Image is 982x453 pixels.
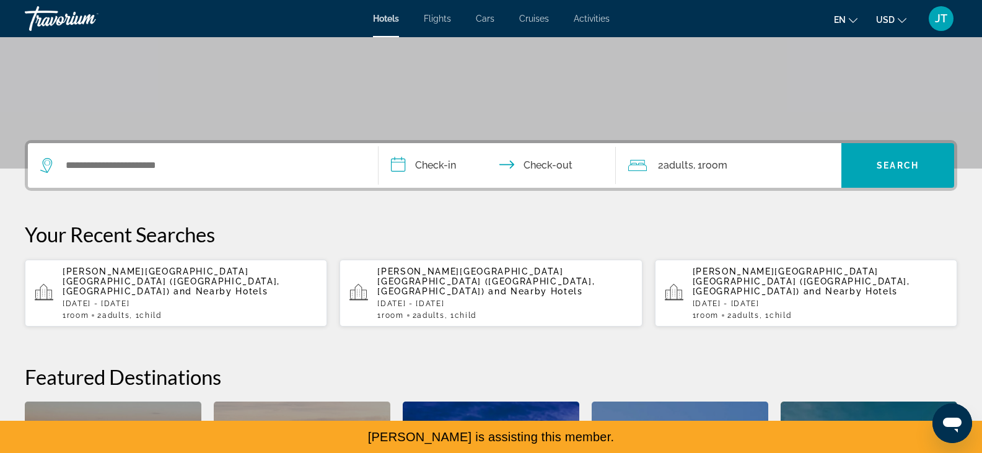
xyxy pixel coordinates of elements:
span: Child [139,311,161,320]
button: Change currency [876,11,906,29]
a: Flights [424,14,451,24]
span: Search [877,161,919,170]
button: [PERSON_NAME][GEOGRAPHIC_DATA] [GEOGRAPHIC_DATA] ([GEOGRAPHIC_DATA], [GEOGRAPHIC_DATA]) and Nearb... [25,259,327,327]
span: [PERSON_NAME][GEOGRAPHIC_DATA] [GEOGRAPHIC_DATA] ([GEOGRAPHIC_DATA], [GEOGRAPHIC_DATA]) [377,266,595,296]
button: Travelers: 2 adults, 0 children [616,143,841,188]
span: 1 [63,311,89,320]
span: Room [702,159,727,171]
p: Your Recent Searches [25,222,957,247]
span: , 1 [760,311,791,320]
span: and Nearby Hotels [804,286,898,296]
button: Search [841,143,954,188]
iframe: Button to launch messaging window [932,403,972,443]
a: Cars [476,14,494,24]
span: en [834,15,846,25]
button: Change language [834,11,857,29]
span: 2 [658,157,693,174]
a: Travorium [25,2,149,35]
span: Child [455,311,476,320]
span: 2 [727,311,760,320]
button: [PERSON_NAME][GEOGRAPHIC_DATA] [GEOGRAPHIC_DATA] ([GEOGRAPHIC_DATA], [GEOGRAPHIC_DATA]) and Nearb... [340,259,642,327]
button: User Menu [925,6,957,32]
p: [DATE] - [DATE] [63,299,317,308]
span: USD [876,15,895,25]
div: Search widget [28,143,954,188]
a: Hotels [373,14,399,24]
span: Room [382,311,404,320]
h2: Featured Destinations [25,364,957,389]
span: JT [935,12,947,25]
a: Cruises [519,14,549,24]
button: [PERSON_NAME][GEOGRAPHIC_DATA] [GEOGRAPHIC_DATA] ([GEOGRAPHIC_DATA], [GEOGRAPHIC_DATA]) and Nearb... [655,259,957,327]
a: Activities [574,14,610,24]
span: Adults [664,159,693,171]
span: , 1 [445,311,476,320]
span: [PERSON_NAME][GEOGRAPHIC_DATA] [GEOGRAPHIC_DATA] ([GEOGRAPHIC_DATA], [GEOGRAPHIC_DATA]) [693,266,910,296]
span: , 1 [129,311,161,320]
p: [DATE] - [DATE] [377,299,632,308]
span: Room [696,311,719,320]
span: Adults [102,311,129,320]
span: and Nearby Hotels [173,286,268,296]
span: , 1 [693,157,727,174]
span: 1 [377,311,403,320]
span: 2 [97,311,129,320]
span: [PERSON_NAME] is assisting this member. [368,430,615,444]
span: Room [67,311,89,320]
span: 2 [413,311,445,320]
button: Check in and out dates [379,143,616,188]
span: Adults [417,311,444,320]
span: 1 [693,311,719,320]
span: Child [769,311,791,320]
p: [DATE] - [DATE] [693,299,947,308]
span: Adults [732,311,760,320]
span: and Nearby Hotels [488,286,583,296]
span: [PERSON_NAME][GEOGRAPHIC_DATA] [GEOGRAPHIC_DATA] ([GEOGRAPHIC_DATA], [GEOGRAPHIC_DATA]) [63,266,280,296]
